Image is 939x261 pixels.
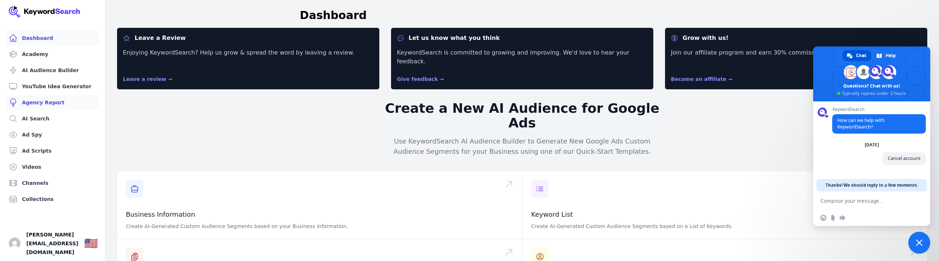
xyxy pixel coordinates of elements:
p: Use KeywordSearch AI Audience Builder to Generate New Google Ads Custom Audience Segments for you... [382,136,663,157]
span: Audio message [840,215,845,221]
img: Joshua Nelson [9,238,20,249]
span: KeywordSearch [832,107,926,112]
a: Ad Scripts [6,143,99,158]
dt: Grow with us! [671,34,921,42]
a: YouTube Idea Generator [6,79,99,94]
div: Help [872,50,901,61]
a: Give feedback [397,76,444,82]
a: Business Information [126,210,195,218]
a: Channels [6,176,99,190]
span: Help [886,50,896,61]
a: Collections [6,192,99,206]
textarea: Compose your message... [820,198,907,204]
span: [PERSON_NAME][EMAIL_ADDRESS][DOMAIN_NAME] [26,230,78,257]
h2: Create a New AI Audience for Google Ads [382,101,663,130]
a: Videos [6,160,99,174]
button: 🇺🇸 [84,236,98,251]
a: Agency Report [6,95,99,110]
p: Enjoying KeywordSearch? Help us grow & spread the word by leaving a review. [123,48,373,66]
span: → [728,76,733,82]
h1: Dashboard [300,9,367,22]
a: Academy [6,47,99,61]
dt: Let us know what you think [397,34,647,42]
span: Cancel account [888,155,921,161]
div: [DATE] [865,143,879,147]
a: AI Audience Builder [6,63,99,78]
span: Send a file [830,215,836,221]
span: → [440,76,444,82]
div: Close chat [908,232,930,254]
div: Chat [842,50,871,61]
div: 🇺🇸 [84,237,98,250]
a: Leave a review [123,76,172,82]
a: Keyword List [531,210,573,218]
a: AI Search [6,111,99,126]
img: Your Company [9,6,80,18]
p: KeywordSearch is committed to growing and improving. We'd love to hear your feedback. [397,48,647,66]
span: How can we help with KeywordSearch? [837,117,884,130]
p: Join our affiliate program and earn 30% commission on every sale you refer. [671,48,921,66]
span: Thanks! We should reply in a few moments. [826,179,918,191]
a: Ad Spy [6,127,99,142]
button: Open user button [9,238,20,249]
a: Become an affiliate [671,76,732,82]
span: → [168,76,172,82]
dt: Leave a Review [123,34,373,42]
span: Chat [856,50,866,61]
a: Dashboard [6,31,99,45]
span: Insert an emoji [820,215,826,221]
